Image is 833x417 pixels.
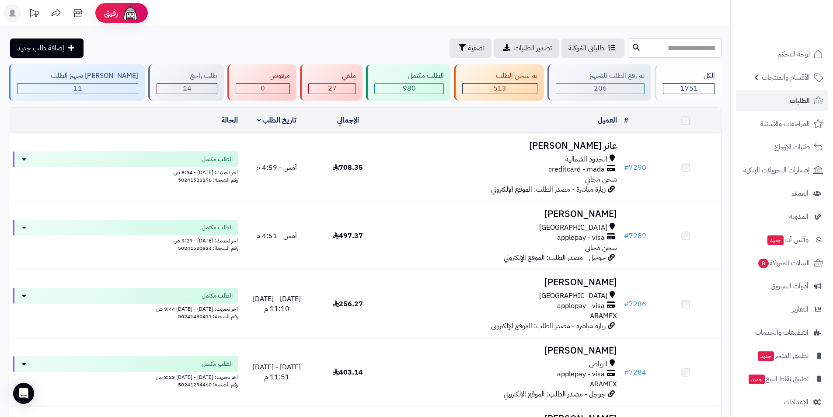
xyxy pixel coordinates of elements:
span: رقم الشحنة: 50241294460 [178,381,238,389]
span: جوجل - مصدر الطلب: الموقع الإلكتروني [504,389,606,399]
a: #7284 [624,367,646,378]
a: تصدير الطلبات [494,39,559,58]
a: الحالة [221,115,238,126]
span: الطلب مكتمل [202,360,233,368]
span: تطبيق المتجر [757,350,809,362]
span: السلات المتروكة [757,257,810,269]
span: لوحة التحكم [777,48,810,60]
a: الإعدادات [736,392,828,413]
div: مرفوض [236,71,290,81]
span: رفيق [104,8,118,18]
span: الإعدادات [784,396,809,408]
div: 27 [309,84,356,94]
a: التقارير [736,299,828,320]
div: اخر تحديث: [DATE] - 8:29 ص [13,235,238,245]
div: اخر تحديث: [DATE] - 8:54 ص [13,167,238,176]
span: 497.37 [333,231,363,241]
button: تصفية [450,39,491,58]
span: زيارة مباشرة - مصدر الطلب: الموقع الإلكتروني [491,184,606,195]
span: رقم الشحنة: 50241430411 [178,312,238,320]
span: ARAMEX [590,311,617,321]
span: الطلب مكتمل [202,291,233,300]
a: تطبيق نقاط البيعجديد [736,368,828,389]
div: طلب راجع [157,71,217,81]
span: 1751 [680,83,698,94]
div: 11 [17,84,138,94]
span: # [624,162,629,173]
div: [PERSON_NAME] تجهيز الطلب [17,71,138,81]
a: طلباتي المُوكلة [561,39,624,58]
a: الإجمالي [337,115,359,126]
a: الطلبات [736,90,828,111]
span: # [624,231,629,241]
span: 403.14 [333,367,363,378]
span: شحن مجاني [585,174,617,185]
div: Open Intercom Messenger [13,383,34,404]
a: التطبيقات والخدمات [736,322,828,343]
span: أمس - 4:51 م [256,231,297,241]
span: 8 [758,259,769,268]
a: المدونة [736,206,828,227]
span: العملاء [791,187,809,200]
img: ai-face.png [122,4,139,22]
span: الرياض [589,359,607,369]
span: جديد [749,375,765,384]
span: 11 [73,83,82,94]
span: creditcard - mada [548,165,605,175]
span: جديد [758,351,774,361]
span: التطبيقات والخدمات [755,326,809,339]
span: تصدير الطلبات [514,43,552,53]
span: الطلب مكتمل [202,223,233,232]
a: #7290 [624,162,646,173]
span: [DATE] - [DATE] 11:51 م [253,362,301,382]
span: المراجعات والأسئلة [760,118,810,130]
a: الكل1751 [653,64,723,101]
div: اخر تحديث: [DATE] - [DATE] 9:44 ص [13,304,238,313]
div: 206 [556,84,644,94]
span: 206 [594,83,607,94]
span: [DATE] - [DATE] 11:10 م [253,294,301,314]
a: تطبيق المتجرجديد [736,345,828,366]
div: 980 [375,84,443,94]
span: الطلب مكتمل [202,155,233,164]
span: شحن مجاني [585,242,617,253]
span: 708.35 [333,162,363,173]
a: تم رفع الطلب للتجهيز 206 [546,64,653,101]
a: #7289 [624,231,646,241]
a: ملغي 27 [298,64,364,101]
span: 14 [183,83,192,94]
a: طلبات الإرجاع [736,137,828,158]
a: أدوات التسويق [736,276,828,297]
span: رقم الشحنة: 50241530824 [178,244,238,252]
a: العميل [598,115,617,126]
div: الطلب مكتمل [374,71,444,81]
div: 513 [463,84,537,94]
a: وآتس آبجديد [736,229,828,250]
span: جوجل - مصدر الطلب: الموقع الإلكتروني [504,252,606,263]
h3: [PERSON_NAME] [387,346,617,356]
div: تم رفع الطلب للتجهيز [556,71,645,81]
span: طلباتي المُوكلة [568,43,604,53]
span: [GEOGRAPHIC_DATA] [539,223,607,233]
span: الأقسام والمنتجات [762,71,810,84]
div: 14 [157,84,217,94]
span: أمس - 4:59 م [256,162,297,173]
span: ARAMEX [590,379,617,389]
a: مرفوض 0 [226,64,298,101]
span: تطبيق نقاط البيع [748,373,809,385]
div: اخر تحديث: [DATE] - [DATE] 8:23 ص [13,372,238,381]
a: تم شحن الطلب 513 [452,64,546,101]
span: 513 [493,83,506,94]
span: إشعارات التحويلات البنكية [743,164,810,176]
div: تم شحن الطلب [462,71,537,81]
span: applepay - visa [557,233,605,243]
span: applepay - visa [557,369,605,379]
a: #7286 [624,299,646,309]
div: الكل [663,71,715,81]
a: إضافة طلب جديد [10,39,84,58]
a: المراجعات والأسئلة [736,113,828,134]
a: العملاء [736,183,828,204]
span: رقم الشحنة: 50241531196 [178,176,238,184]
span: زيارة مباشرة - مصدر الطلب: الموقع الإلكتروني [491,321,606,331]
span: 256.27 [333,299,363,309]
